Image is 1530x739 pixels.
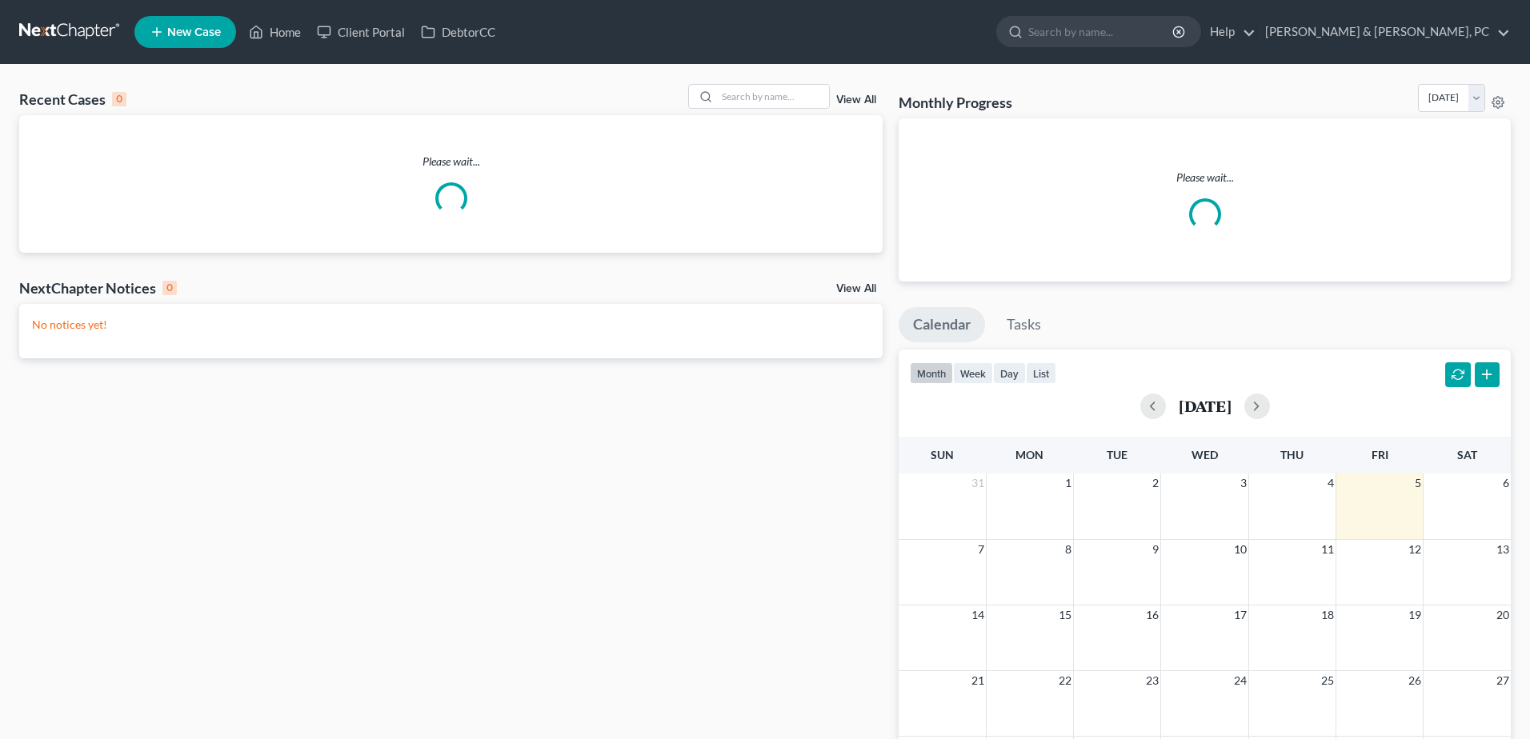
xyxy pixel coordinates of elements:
[1063,473,1073,493] span: 1
[1057,605,1073,625] span: 15
[167,26,221,38] span: New Case
[717,85,829,108] input: Search by name...
[1026,362,1056,384] button: list
[1407,671,1423,690] span: 26
[970,473,986,493] span: 31
[970,671,986,690] span: 21
[413,18,503,46] a: DebtorCC
[1107,448,1127,461] span: Tue
[1280,448,1304,461] span: Thu
[1232,540,1248,559] span: 10
[1028,17,1175,46] input: Search by name...
[993,362,1026,384] button: day
[1179,397,1232,414] h2: [DATE]
[1372,448,1388,461] span: Fri
[836,94,876,106] a: View All
[1495,671,1511,690] span: 27
[1151,473,1160,493] span: 2
[970,605,986,625] span: 14
[32,317,870,333] p: No notices yet!
[911,170,1498,186] p: Please wait...
[1057,671,1073,690] span: 22
[1144,671,1160,690] span: 23
[931,448,954,461] span: Sun
[1063,540,1073,559] span: 8
[1501,473,1511,493] span: 6
[910,362,953,384] button: month
[1320,605,1336,625] span: 18
[1202,18,1256,46] a: Help
[1239,473,1248,493] span: 3
[1192,448,1218,461] span: Wed
[1457,448,1477,461] span: Sat
[1495,540,1511,559] span: 13
[309,18,413,46] a: Client Portal
[162,281,177,295] div: 0
[1320,671,1336,690] span: 25
[19,278,177,298] div: NextChapter Notices
[1407,540,1423,559] span: 12
[1015,448,1043,461] span: Mon
[1144,605,1160,625] span: 16
[1232,671,1248,690] span: 24
[899,307,985,342] a: Calendar
[1407,605,1423,625] span: 19
[112,92,126,106] div: 0
[1151,540,1160,559] span: 9
[899,93,1012,112] h3: Monthly Progress
[1257,18,1510,46] a: [PERSON_NAME] & [PERSON_NAME], PC
[1232,605,1248,625] span: 17
[1320,540,1336,559] span: 11
[992,307,1055,342] a: Tasks
[953,362,993,384] button: week
[976,540,986,559] span: 7
[19,154,883,170] p: Please wait...
[1495,605,1511,625] span: 20
[1413,473,1423,493] span: 5
[19,90,126,109] div: Recent Cases
[241,18,309,46] a: Home
[1326,473,1336,493] span: 4
[836,283,876,294] a: View All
